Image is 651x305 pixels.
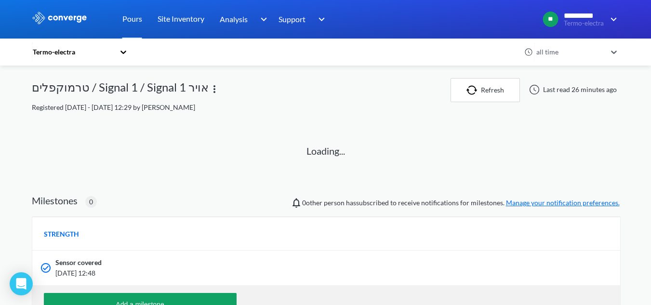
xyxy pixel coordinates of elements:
img: downArrow.svg [312,13,328,25]
img: icon-clock.svg [524,48,533,56]
img: more.svg [209,83,220,95]
img: logo_ewhite.svg [32,12,88,24]
p: Loading... [306,144,345,159]
span: Termo-electra [564,20,604,27]
button: Refresh [451,78,520,102]
span: Registered [DATE] - [DATE] 12:29 by [PERSON_NAME] [32,103,195,111]
span: Sensor covered [55,257,102,268]
span: [DATE] 12:48 [55,268,492,278]
div: Open Intercom Messenger [10,272,33,295]
img: icon-refresh.svg [466,85,481,95]
span: Analysis [220,13,248,25]
span: Support [279,13,306,25]
span: person has subscribed to receive notifications for milestones. [302,198,620,208]
div: all time [534,47,606,57]
img: downArrow.svg [254,13,269,25]
span: 0 [89,197,93,207]
div: טרמוקפלים / Signal 1 / Signal 1 אויר [32,78,209,102]
h2: Milestones [32,195,78,206]
div: Termo-electra [32,47,115,57]
div: Last read 26 minutes ago [524,84,620,95]
span: 0 other [302,199,322,207]
img: downArrow.svg [604,13,620,25]
span: STRENGTH [44,229,79,239]
img: notifications-icon.svg [291,197,302,209]
a: Manage your notification preferences. [506,199,620,207]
